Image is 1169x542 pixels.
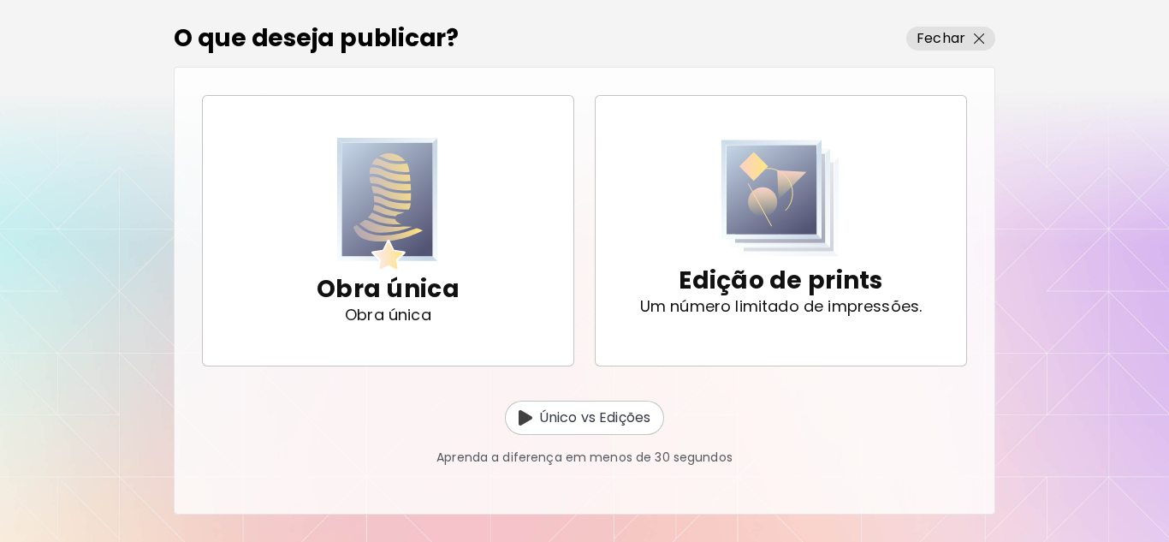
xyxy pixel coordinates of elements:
[345,307,431,324] p: Obra única
[337,138,438,272] img: Unique Artwork
[317,272,460,307] p: Obra única
[595,95,967,366] button: Print EditionEdição de printsUm número limitado de impressões.
[519,410,532,426] img: Unique vs Edition
[721,140,840,257] img: Print Edition
[505,401,664,435] button: Unique vs EditionÚnico vs Edições
[640,298,923,315] p: Um número limitado de impressões.
[202,95,574,366] button: Unique ArtworkObra únicaObra única
[436,449,733,467] p: Aprenda a diferença em menos de 30 segundos
[539,408,650,428] p: Único vs Edições
[679,264,882,298] p: Edição de prints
